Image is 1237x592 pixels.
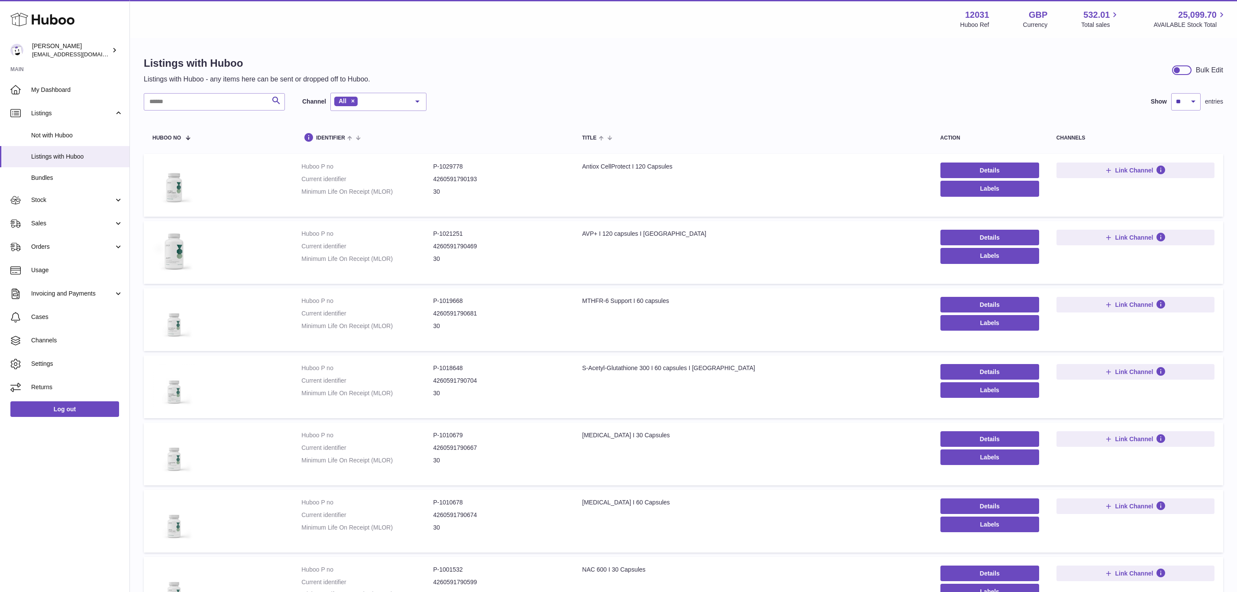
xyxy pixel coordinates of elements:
[433,511,565,519] dd: 4260591790674
[1153,21,1227,29] span: AVAILABLE Stock Total
[301,498,433,507] dt: Huboo P no
[31,243,114,251] span: Orders
[301,230,433,238] dt: Huboo P no
[31,313,123,321] span: Cases
[31,86,123,94] span: My Dashboard
[433,578,565,586] dd: 4260591790599
[31,360,123,368] span: Settings
[940,449,1039,465] button: Labels
[433,498,565,507] dd: P-1010678
[1081,9,1120,29] a: 532.01 Total sales
[144,56,370,70] h1: Listings with Huboo
[32,51,127,58] span: [EMAIL_ADDRESS][DOMAIN_NAME]
[31,196,114,204] span: Stock
[31,336,123,345] span: Channels
[433,175,565,183] dd: 4260591790193
[1178,9,1217,21] span: 25,099.70
[152,297,196,340] img: MTHFR-6 Support I 60 capsules
[433,566,565,574] dd: P-1001532
[940,431,1039,447] a: Details
[152,135,181,141] span: Huboo no
[1056,230,1214,245] button: Link Channel
[940,297,1039,312] a: Details
[31,109,114,117] span: Listings
[10,401,119,417] a: Log out
[940,181,1039,196] button: Labels
[1115,234,1153,241] span: Link Channel
[152,364,196,407] img: S-Acetyl-Glutathione 300 I 60 capsules I US
[1056,431,1214,447] button: Link Channel
[1056,364,1214,380] button: Link Channel
[433,377,565,385] dd: 4260591790704
[31,383,123,391] span: Returns
[433,364,565,372] dd: P-1018648
[433,255,565,263] dd: 30
[31,289,114,298] span: Invoicing and Payments
[433,309,565,318] dd: 4260591790681
[10,44,23,57] img: internalAdmin-12031@internal.huboo.com
[940,230,1039,245] a: Details
[940,248,1039,263] button: Labels
[301,566,433,574] dt: Huboo P no
[32,42,110,59] div: [PERSON_NAME]
[582,297,923,305] div: MTHFR-6 Support I 60 capsules
[1083,9,1110,21] span: 532.01
[301,309,433,318] dt: Current identifier
[301,364,433,372] dt: Huboo P no
[301,163,433,171] dt: Huboo P no
[433,444,565,452] dd: 4260591790667
[1196,65,1223,75] div: Bulk Edit
[433,188,565,196] dd: 30
[940,315,1039,331] button: Labels
[152,163,196,206] img: Antiox CellProtect I 120 Capsules
[940,382,1039,398] button: Labels
[1029,9,1047,21] strong: GBP
[301,524,433,532] dt: Minimum Life On Receipt (MLOR)
[301,242,433,250] dt: Current identifier
[31,131,123,140] span: Not with Huboo
[1056,163,1214,178] button: Link Channel
[433,524,565,532] dd: 30
[965,9,989,21] strong: 12031
[1056,498,1214,514] button: Link Channel
[960,21,989,29] div: Huboo Ref
[1115,435,1153,443] span: Link Channel
[31,153,123,161] span: Listings with Huboo
[1151,98,1167,106] label: Show
[940,163,1039,178] a: Details
[301,578,433,586] dt: Current identifier
[301,297,433,305] dt: Huboo P no
[301,456,433,465] dt: Minimum Life On Receipt (MLOR)
[302,98,326,106] label: Channel
[301,389,433,397] dt: Minimum Life On Receipt (MLOR)
[1115,166,1153,174] span: Link Channel
[1056,566,1214,581] button: Link Channel
[31,219,114,228] span: Sales
[582,498,923,507] div: [MEDICAL_DATA] I 60 Capsules
[582,135,597,141] span: title
[1153,9,1227,29] a: 25,099.70 AVAILABLE Stock Total
[301,377,433,385] dt: Current identifier
[433,322,565,330] dd: 30
[152,230,196,273] img: AVP+ I 120 capsules I US
[433,456,565,465] dd: 30
[940,498,1039,514] a: Details
[940,135,1039,141] div: action
[433,297,565,305] dd: P-1019668
[31,174,123,182] span: Bundles
[301,444,433,452] dt: Current identifier
[1115,368,1153,376] span: Link Channel
[1205,98,1223,106] span: entries
[301,511,433,519] dt: Current identifier
[433,389,565,397] dd: 30
[433,242,565,250] dd: 4260591790469
[940,517,1039,532] button: Labels
[582,163,923,171] div: Antiox CellProtect I 120 Capsules
[1115,502,1153,510] span: Link Channel
[301,255,433,263] dt: Minimum Life On Receipt (MLOR)
[1056,297,1214,312] button: Link Channel
[301,175,433,183] dt: Current identifier
[316,135,345,141] span: identifier
[1056,135,1214,141] div: channels
[433,431,565,439] dd: P-1010679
